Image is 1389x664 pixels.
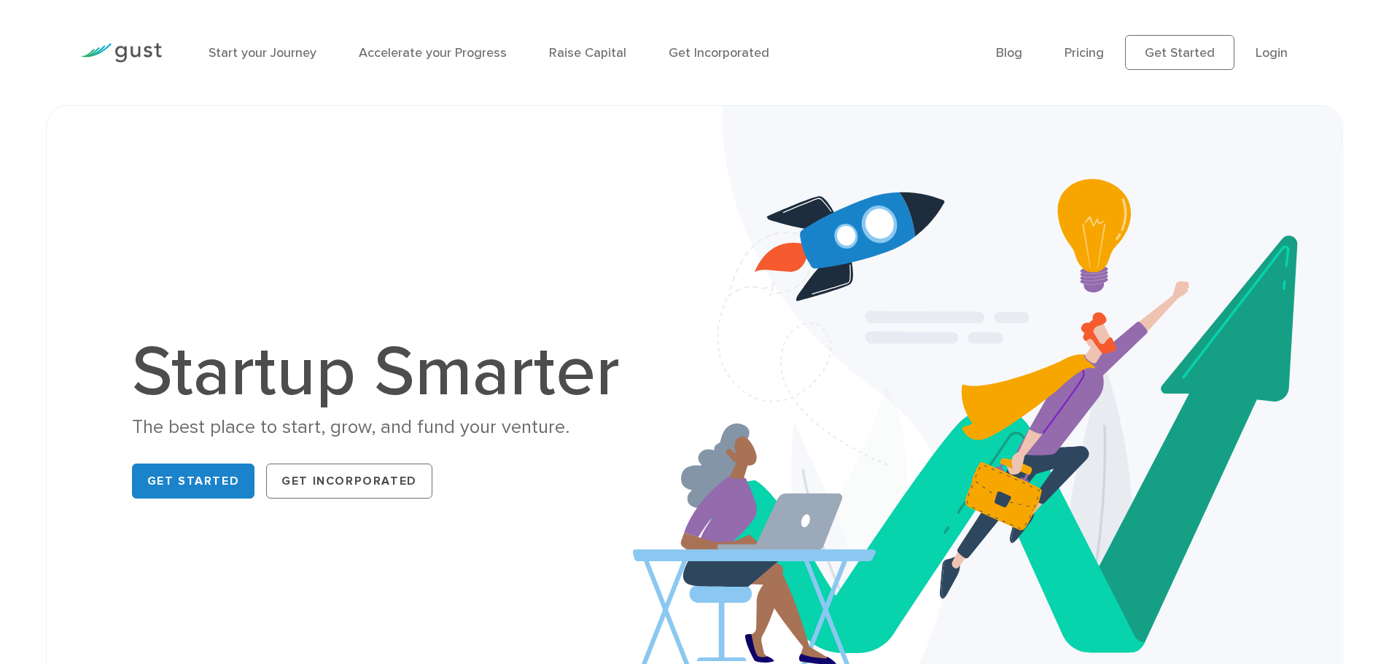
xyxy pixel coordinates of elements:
[669,45,769,60] a: Get Incorporated
[1065,45,1104,60] a: Pricing
[996,45,1022,60] a: Blog
[359,45,507,60] a: Accelerate your Progress
[132,337,635,407] h1: Startup Smarter
[80,43,162,63] img: Gust Logo
[209,45,316,60] a: Start your Journey
[132,464,255,499] a: Get Started
[132,415,635,440] div: The best place to start, grow, and fund your venture.
[1256,45,1288,60] a: Login
[549,45,626,60] a: Raise Capital
[266,464,432,499] a: Get Incorporated
[1125,35,1234,70] a: Get Started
